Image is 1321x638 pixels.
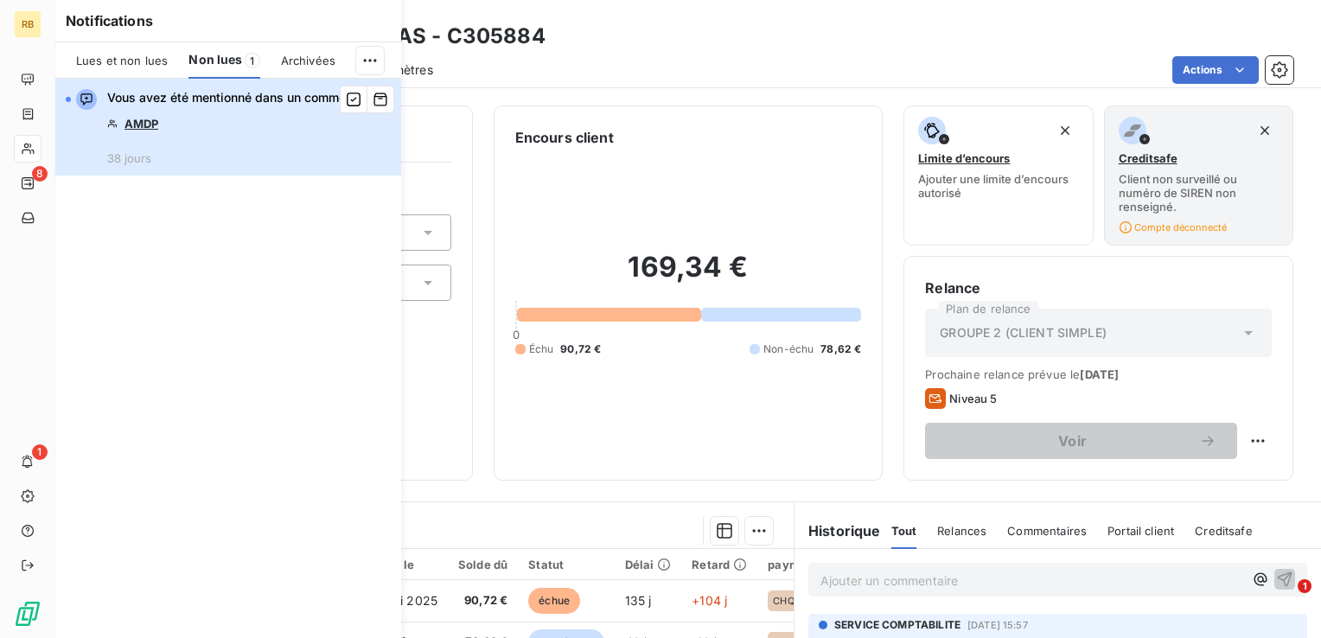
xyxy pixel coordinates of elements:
[1119,220,1227,234] span: Compte déconnecté
[458,592,507,609] span: 90,72 €
[1007,524,1087,538] span: Commentaires
[918,151,1010,165] span: Limite d’encours
[1080,367,1119,381] span: [DATE]
[458,558,507,571] div: Solde dû
[529,341,554,357] span: Échu
[692,593,727,608] span: +104 j
[834,617,960,633] span: SERVICE COMPTABILITE
[918,172,1078,200] span: Ajouter une limite d’encours autorisé
[515,250,862,302] h2: 169,34 €
[14,10,41,38] div: RB
[32,444,48,460] span: 1
[625,558,672,571] div: Délai
[1172,56,1259,84] button: Actions
[66,10,391,31] h6: Notifications
[763,341,814,357] span: Non-échu
[1195,524,1253,538] span: Creditsafe
[513,328,520,341] span: 0
[925,367,1272,381] span: Prochaine relance prévue le
[366,558,437,571] div: Échue le
[625,593,652,608] span: 135 j
[1107,524,1174,538] span: Portail client
[560,341,601,357] span: 90,72 €
[76,54,168,67] span: Lues et non lues
[967,620,1028,630] span: [DATE] 15:57
[528,558,603,571] div: Statut
[949,392,997,405] span: Niveau 5
[55,79,401,175] button: Vous avez été mentionné dans un commentaireAMDP38 jours
[692,558,747,571] div: Retard
[925,278,1272,298] h6: Relance
[1119,151,1177,165] span: Creditsafe
[891,524,917,538] span: Tout
[946,434,1199,448] span: Voir
[925,423,1237,459] button: Voir
[107,151,151,165] span: 38 jours
[188,51,242,68] span: Non lues
[820,341,861,357] span: 78,62 €
[1104,105,1293,246] button: CreditsafeClient non surveillé ou numéro de SIREN non renseigné.Compte déconnecté
[32,166,48,182] span: 8
[1298,579,1311,593] span: 1
[107,89,379,106] span: Vous avez été mentionné dans un commentaire
[1262,579,1304,621] iframe: Intercom live chat
[14,600,41,628] img: Logo LeanPay
[124,117,158,131] a: AMDP
[366,593,437,608] span: 31 mai 2025
[1119,172,1279,214] span: Client non surveillé ou numéro de SIREN non renseigné.
[903,105,1093,246] button: Limite d’encoursAjouter une limite d’encours autorisé
[281,54,335,67] span: Archivées
[515,127,614,148] h6: Encours client
[768,558,876,571] div: paymentTypeCode
[795,520,881,541] h6: Historique
[937,524,986,538] span: Relances
[245,53,260,68] span: 1
[528,588,580,614] span: échue
[940,324,1107,341] span: GROUPE 2 (CLIENT SIMPLE)
[773,596,794,606] span: CHQ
